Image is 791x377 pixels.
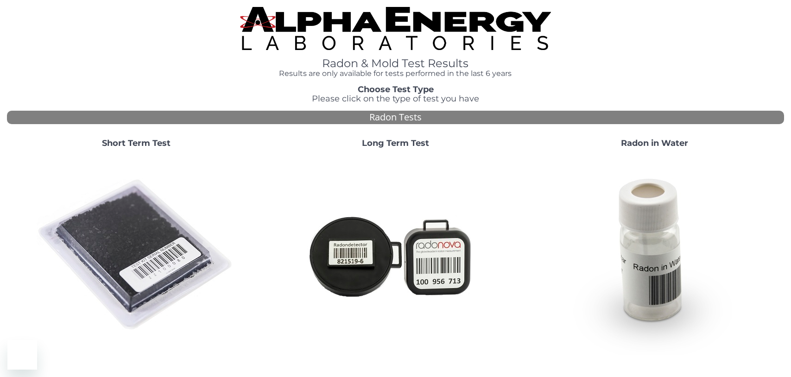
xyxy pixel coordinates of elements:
[37,156,236,355] img: ShortTerm.jpg
[312,94,479,104] span: Please click on the type of test you have
[296,156,495,355] img: Radtrak2vsRadtrak3.jpg
[240,7,551,50] img: TightCrop.jpg
[358,84,434,94] strong: Choose Test Type
[555,156,754,355] img: RadoninWater.jpg
[7,340,37,370] iframe: Button to launch messaging window
[240,57,551,69] h1: Radon & Mold Test Results
[362,138,429,148] strong: Long Term Test
[621,138,688,148] strong: Radon in Water
[7,111,784,124] div: Radon Tests
[102,138,171,148] strong: Short Term Test
[240,69,551,78] h4: Results are only available for tests performed in the last 6 years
